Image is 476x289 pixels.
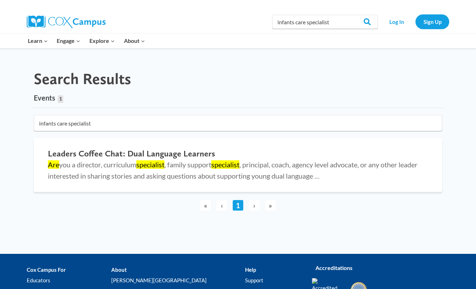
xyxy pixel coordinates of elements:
span: « [200,200,211,211]
span: Events [34,94,55,102]
a: Educators [27,275,111,285]
span: › [249,200,259,211]
span: you a director, curriculum , family support , principal, coach, agency level advocate, or any oth... [48,160,418,180]
mark: specialist [136,160,164,169]
img: Cox Campus [27,15,106,28]
input: Search Cox Campus [272,15,378,29]
input: Search for... [34,115,442,131]
mark: Are [48,160,59,169]
a: 1 [233,200,243,211]
span: » [265,200,276,211]
span: 1 [58,95,63,103]
a: Events1 [34,88,63,108]
a: Leaders Coffee Chat: Dual Language Learners Areyou a director, curriculumspecialist, family suppo... [34,138,442,192]
span: Engage [57,36,80,45]
mark: specialist [211,160,239,169]
span: Explore [89,36,115,45]
span: About [124,36,145,45]
a: [PERSON_NAME][GEOGRAPHIC_DATA] [111,275,245,285]
span: ‹ [217,200,227,211]
h2: Leaders Coffee Chat: Dual Language Learners [48,149,428,159]
nav: Secondary Navigation [381,14,449,29]
a: Support [245,275,301,285]
nav: Primary Navigation [23,33,149,48]
a: Log In [381,14,412,29]
h1: Search Results [34,70,131,88]
strong: Accreditations [315,264,352,271]
a: Sign Up [415,14,449,29]
span: Learn [28,36,48,45]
